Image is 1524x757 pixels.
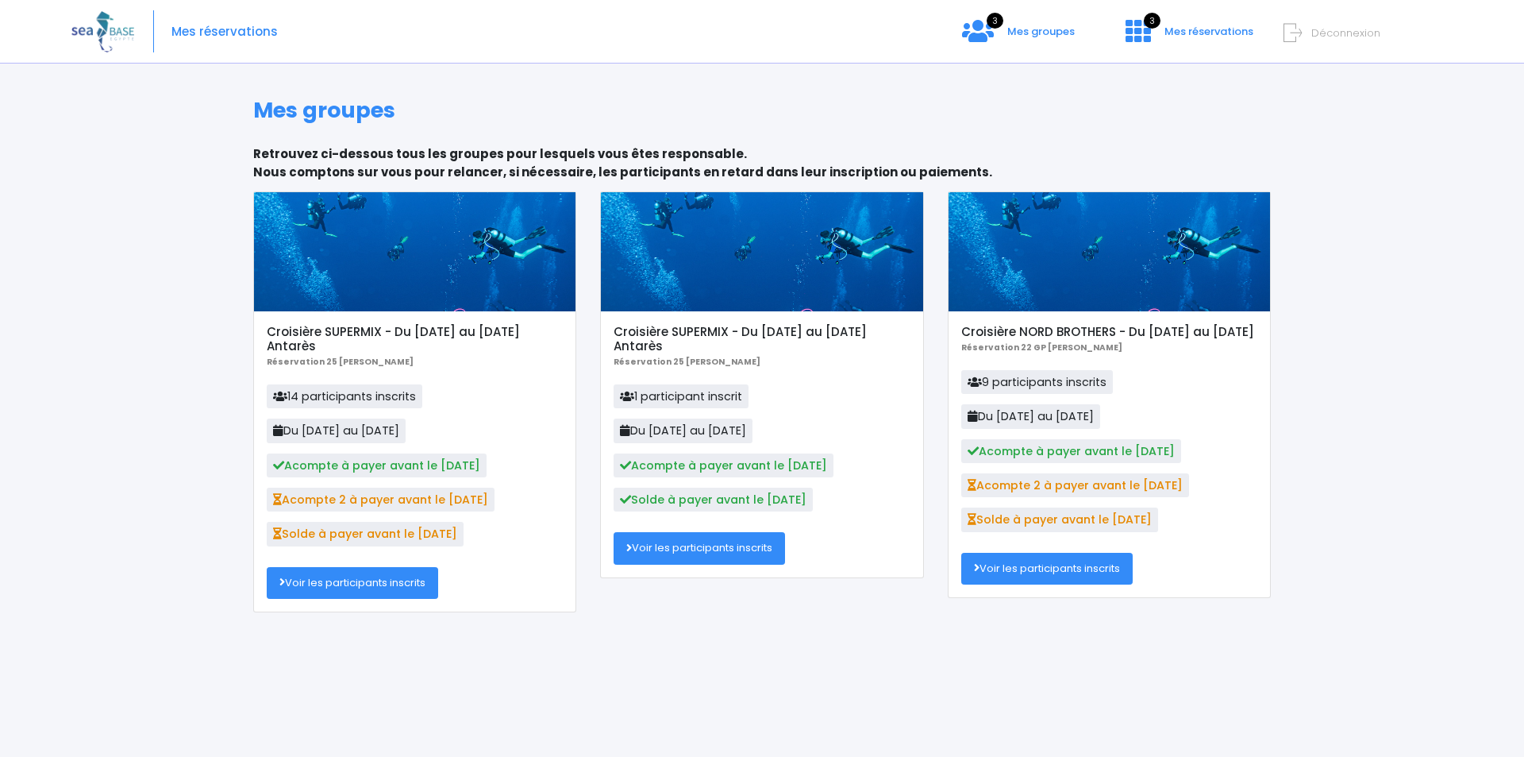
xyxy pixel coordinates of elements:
h5: Croisière SUPERMIX - Du [DATE] au [DATE] Antarès [267,325,563,353]
b: Réservation 25 [PERSON_NAME] [267,356,414,368]
span: Acompte à payer avant le [DATE] [614,454,833,477]
a: Voir les participants inscrits [961,553,1133,585]
a: 3 Mes réservations [1113,29,1263,44]
span: 9 participants inscrits [961,370,1113,394]
b: Réservation 22 GP [PERSON_NAME] [961,342,1122,353]
p: Retrouvez ci-dessous tous les groupes pour lesquels vous êtes responsable. Nous comptons sur vous... [253,145,1272,181]
span: Solde à payer avant le [DATE] [614,488,813,512]
span: Acompte 2 à payer avant le [DATE] [961,473,1189,497]
span: Acompte à payer avant le [DATE] [267,454,487,477]
h5: Croisière NORD BROTHERS - Du [DATE] au [DATE] [961,325,1257,339]
span: Acompte 2 à payer avant le [DATE] [267,488,495,512]
span: Du [DATE] au [DATE] [961,404,1100,428]
a: 3 Mes groupes [949,29,1087,44]
span: Du [DATE] au [DATE] [267,419,406,442]
b: Réservation 25 [PERSON_NAME] [614,356,760,368]
span: 3 [987,13,1003,29]
h1: Mes groupes [253,98,1272,123]
span: Mes réservations [1164,24,1253,39]
a: Voir les participants inscrits [614,532,785,564]
span: 3 [1144,13,1160,29]
span: Solde à payer avant le [DATE] [961,508,1158,531]
span: Mes groupes [1007,24,1075,39]
a: Voir les participants inscrits [267,567,438,599]
span: Solde à payer avant le [DATE] [267,522,464,546]
span: Acompte à payer avant le [DATE] [961,439,1181,463]
h5: Croisière SUPERMIX - Du [DATE] au [DATE] Antarès [614,325,910,353]
span: Déconnexion [1311,25,1380,41]
span: Du [DATE] au [DATE] [614,419,752,442]
span: 14 participants inscrits [267,384,422,408]
span: 1 participant inscrit [614,384,749,408]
